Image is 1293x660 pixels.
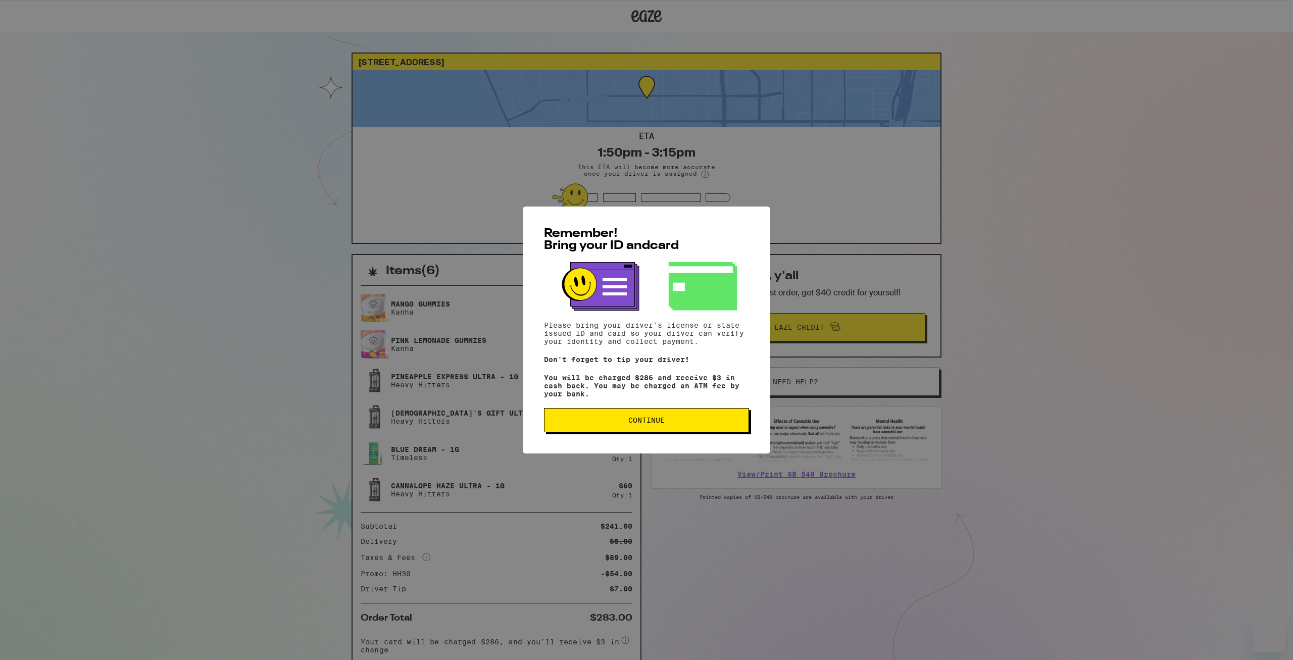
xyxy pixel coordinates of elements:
p: Don't forget to tip your driver! [544,356,749,364]
span: Remember! Bring your ID and card [544,228,679,252]
iframe: Button to launch messaging window [1253,620,1285,652]
span: Continue [628,417,665,424]
p: Please bring your driver's license or state issued ID and card so your driver can verify your ide... [544,321,749,345]
button: Continue [544,408,749,432]
p: You will be charged $286 and receive $3 in cash back. You may be charged an ATM fee by your bank. [544,374,749,398]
